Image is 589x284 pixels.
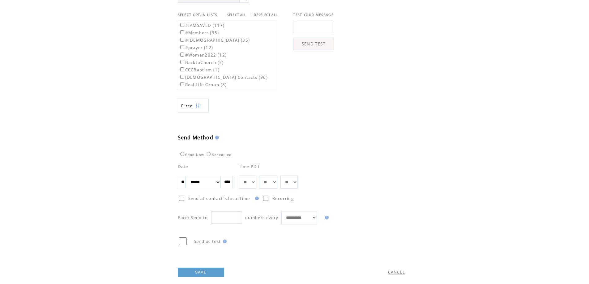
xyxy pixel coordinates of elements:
[180,75,184,79] input: [DEMOGRAPHIC_DATA] Contacts (96)
[194,239,221,244] span: Send as test
[180,67,184,71] input: CCCBaptism (1)
[178,164,188,169] span: Date
[207,152,211,156] input: Scheduled
[205,153,232,157] label: Scheduled
[213,136,219,139] img: help.gif
[293,38,334,50] a: SEND TEST
[179,153,204,157] label: Send Now
[188,196,250,201] span: Send at contact`s local time
[178,134,214,141] span: Send Method
[179,45,213,50] label: #prayer (12)
[179,67,220,73] label: CCCBaptism (1)
[180,82,184,86] input: Real Life Group (8)
[254,13,278,17] a: DESELECT ALL
[179,52,227,58] label: #Women2022 (12)
[239,164,260,169] span: Time PDT
[245,215,278,220] span: numbers every
[178,215,208,220] span: Pace: Send to
[180,30,184,34] input: #Members (35)
[180,53,184,57] input: #Women2022 (12)
[388,269,405,275] a: CANCEL
[178,99,209,112] a: Filter
[180,38,184,42] input: #[DEMOGRAPHIC_DATA] (35)
[221,239,227,243] img: help.gif
[179,60,224,65] label: BacktoChurch (3)
[179,37,250,43] label: #[DEMOGRAPHIC_DATA] (35)
[195,99,201,113] img: filters.png
[249,12,251,18] span: |
[180,23,184,27] input: #IAMSAVED (117)
[179,30,219,36] label: #Members (35)
[323,216,329,219] img: help.gif
[180,152,184,156] input: Send Now
[178,13,218,17] span: SELECT OPT-IN LISTS
[181,103,192,108] span: Show filters
[180,60,184,64] input: BacktoChurch (3)
[293,13,334,17] span: TEST YOUR MESSAGE
[272,196,294,201] span: Recurring
[178,268,224,277] a: SAVE
[253,197,259,200] img: help.gif
[180,45,184,49] input: #prayer (12)
[179,74,268,80] label: [DEMOGRAPHIC_DATA] Contacts (96)
[179,82,227,87] label: Real Life Group (8)
[227,13,246,17] a: SELECT ALL
[179,23,225,28] label: #IAMSAVED (117)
